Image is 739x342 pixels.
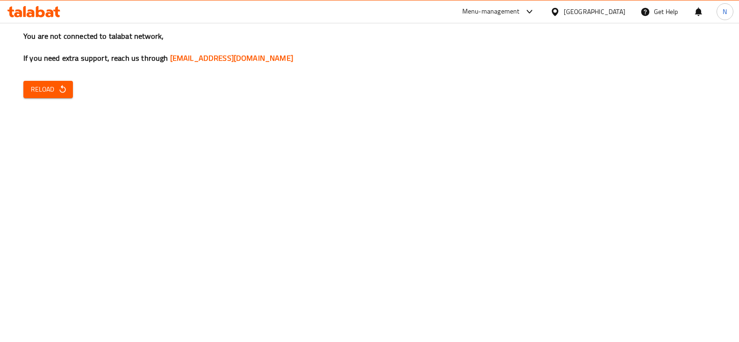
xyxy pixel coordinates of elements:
button: Reload [23,81,73,98]
div: [GEOGRAPHIC_DATA] [564,7,625,17]
a: [EMAIL_ADDRESS][DOMAIN_NAME] [170,51,293,65]
div: Menu-management [462,6,520,17]
span: N [723,7,727,17]
span: Reload [31,84,65,95]
h3: You are not connected to talabat network, If you need extra support, reach us through [23,31,716,64]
